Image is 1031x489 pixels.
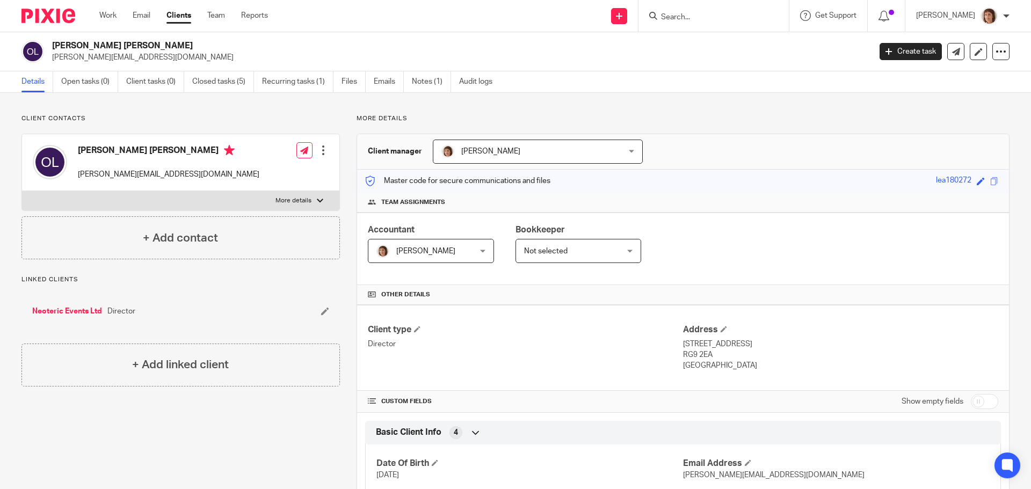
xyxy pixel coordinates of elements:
p: [PERSON_NAME] [916,10,975,21]
h2: [PERSON_NAME] [PERSON_NAME] [52,40,701,52]
h4: Date Of Birth [376,458,683,469]
a: Email [133,10,150,21]
span: 4 [454,427,458,438]
a: Work [99,10,117,21]
a: Audit logs [459,71,500,92]
label: Show empty fields [902,396,963,407]
span: Get Support [815,12,856,19]
p: [PERSON_NAME][EMAIL_ADDRESS][DOMAIN_NAME] [52,52,863,63]
p: Director [368,339,683,349]
h4: Client type [368,324,683,335]
span: [PERSON_NAME] [461,148,520,155]
input: Search [660,13,757,23]
a: Details [21,71,53,92]
span: [PERSON_NAME] [396,247,455,255]
h4: Address [683,324,998,335]
a: Open tasks (0) [61,71,118,92]
p: More details [275,196,311,205]
h4: + Add contact [143,230,218,246]
img: svg%3E [21,40,44,63]
a: Files [342,71,366,92]
a: Clients [166,10,191,21]
span: Bookkeeper [515,225,565,234]
a: Recurring tasks (1) [262,71,333,92]
a: Team [207,10,225,21]
img: Pixie%204.jpg [441,145,454,158]
span: [DATE] [376,471,399,479]
img: Pixie%204.jpg [981,8,998,25]
a: Create task [880,43,942,60]
span: Not selected [524,247,568,255]
a: Notes (1) [412,71,451,92]
a: Closed tasks (5) [192,71,254,92]
h3: Client manager [368,146,422,157]
p: [STREET_ADDRESS] [683,339,998,349]
h4: CUSTOM FIELDS [368,397,683,406]
span: Other details [381,290,430,299]
i: Primary [224,145,235,156]
p: [GEOGRAPHIC_DATA] [683,360,998,371]
img: Pixie [21,9,75,23]
span: Team assignments [381,198,445,207]
p: More details [357,114,1010,123]
h4: + Add linked client [132,356,229,373]
img: Pixie%204.jpg [376,245,389,258]
a: Client tasks (0) [126,71,184,92]
h4: Email Address [683,458,990,469]
span: Accountant [368,225,415,234]
p: Master code for secure communications and files [365,176,550,186]
div: lea180272 [936,175,971,187]
p: [PERSON_NAME][EMAIL_ADDRESS][DOMAIN_NAME] [78,169,259,180]
p: Client contacts [21,114,340,123]
a: Neoteric Events Ltd [32,306,102,317]
a: Reports [241,10,268,21]
h4: [PERSON_NAME] [PERSON_NAME] [78,145,259,158]
img: svg%3E [33,145,67,179]
span: Director [107,306,135,317]
span: Basic Client Info [376,427,441,438]
a: Emails [374,71,404,92]
span: [PERSON_NAME][EMAIL_ADDRESS][DOMAIN_NAME] [683,471,865,479]
p: RG9 2EA [683,349,998,360]
p: Linked clients [21,275,340,284]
